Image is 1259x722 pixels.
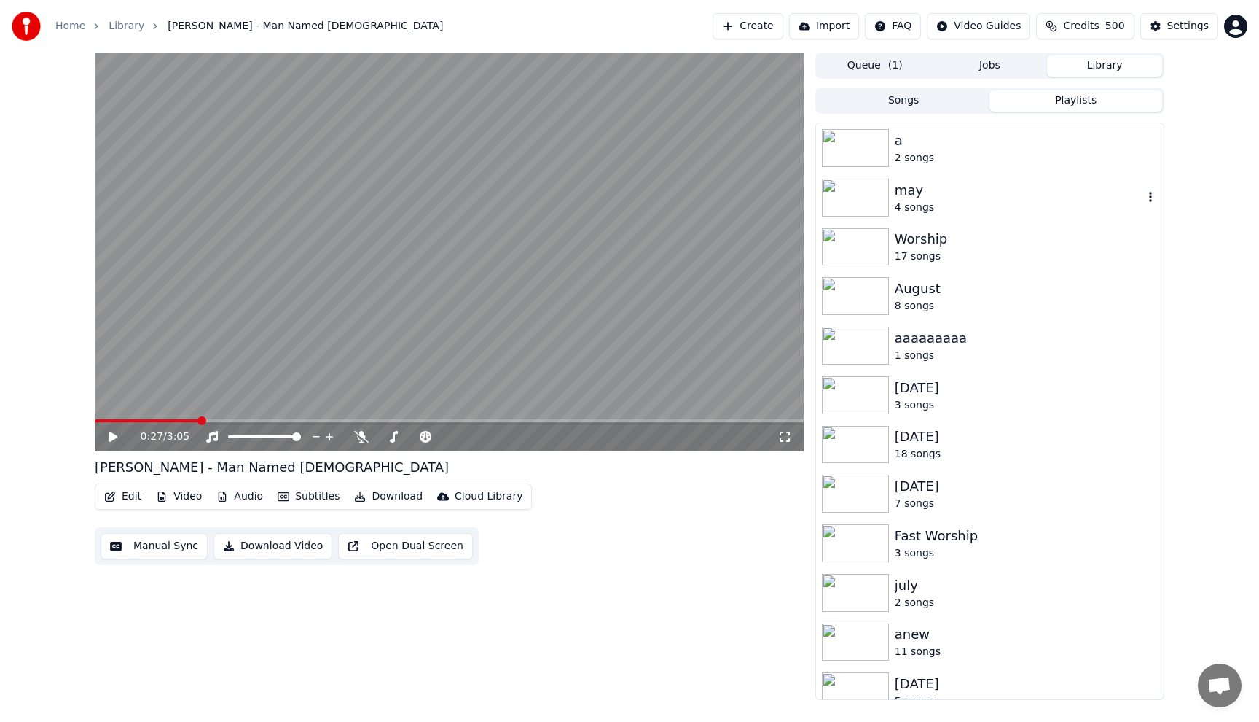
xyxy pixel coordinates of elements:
div: [PERSON_NAME] - Man Named [DEMOGRAPHIC_DATA] [95,457,449,478]
div: [DATE] [895,427,1158,447]
div: August [895,279,1158,299]
div: aaaaaaaaa [895,328,1158,349]
div: july [895,575,1158,596]
button: Edit [98,486,147,507]
div: 3 songs [895,398,1158,413]
button: Credits500 [1036,13,1134,39]
a: Home [55,19,85,34]
span: Credits [1063,19,1099,34]
button: Library [1047,55,1162,77]
button: Download [348,486,428,507]
span: 0:27 [141,430,163,444]
div: 5 songs [895,694,1158,709]
div: a [895,131,1158,151]
button: FAQ [865,13,921,39]
button: Playlists [989,90,1162,112]
button: Audio [211,486,269,507]
div: 3 songs [895,546,1158,561]
nav: breadcrumb [55,19,443,34]
div: 17 songs [895,249,1158,264]
div: / [141,430,176,444]
button: Settings [1140,13,1218,39]
div: 7 songs [895,497,1158,511]
button: Subtitles [272,486,345,507]
span: 500 [1105,19,1125,34]
a: Library [109,19,144,34]
div: Fast Worship [895,526,1158,546]
span: [PERSON_NAME] - Man Named [DEMOGRAPHIC_DATA] [168,19,443,34]
button: Video [150,486,208,507]
div: 4 songs [895,201,1143,215]
div: [DATE] [895,476,1158,497]
div: anew [895,624,1158,645]
div: 2 songs [895,596,1158,610]
img: youka [12,12,41,41]
div: 2 songs [895,151,1158,166]
button: Video Guides [927,13,1030,39]
div: 1 songs [895,349,1158,363]
button: Import [789,13,859,39]
button: Download Video [213,533,332,559]
button: Open Dual Screen [338,533,473,559]
button: Manual Sync [101,533,208,559]
div: may [895,180,1143,201]
div: Open chat [1198,664,1242,707]
div: Cloud Library [455,489,522,504]
div: 18 songs [895,447,1158,462]
button: Queue [817,55,933,77]
div: 11 songs [895,645,1158,659]
button: Songs [817,90,990,112]
span: ( 1 ) [888,58,903,73]
div: [DATE] [895,378,1158,398]
button: Jobs [933,55,1048,77]
div: [DATE] [895,674,1158,694]
div: 8 songs [895,299,1158,314]
span: 3:05 [167,430,189,444]
div: Worship [895,229,1158,249]
div: Settings [1167,19,1209,34]
button: Create [713,13,783,39]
